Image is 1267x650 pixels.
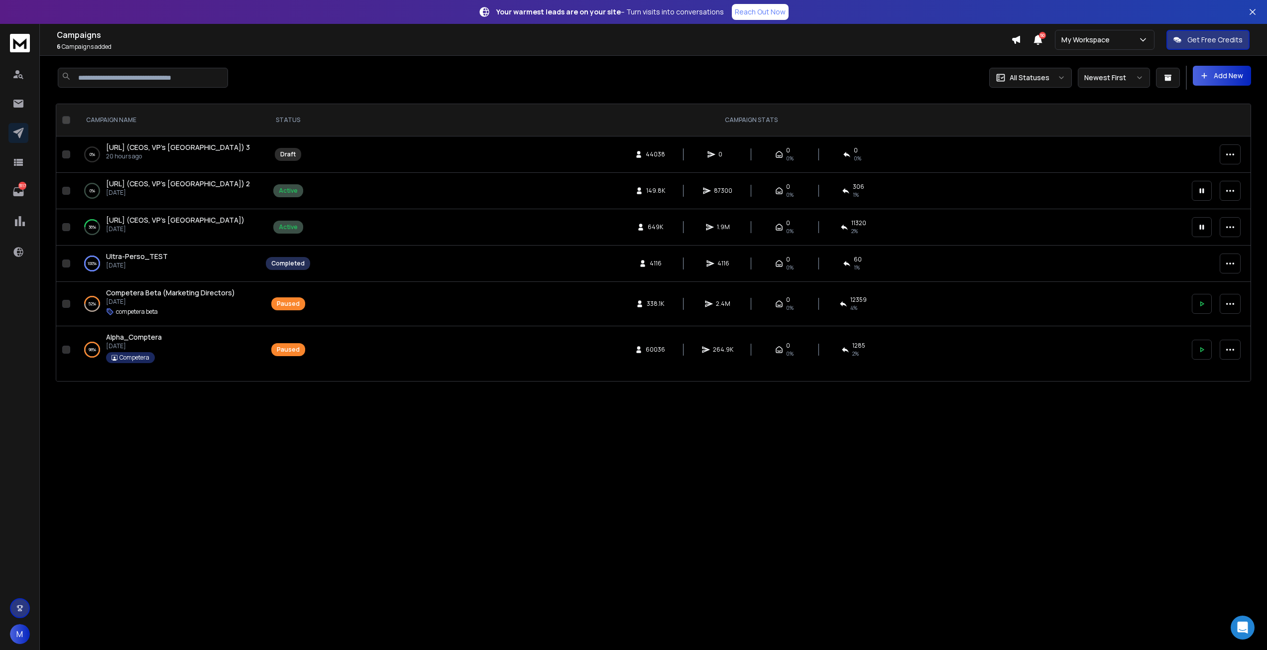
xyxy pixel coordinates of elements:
[74,282,260,326] td: 52%Competera Beta (Marketing Directors)[DATE]competera beta
[851,219,866,227] span: 11320
[854,256,862,263] span: 60
[89,345,96,355] p: 98 %
[1010,73,1049,83] p: All Statuses
[786,342,790,350] span: 0
[714,187,732,195] span: 87300
[106,215,244,225] span: [URL] (CEOS, VP's [GEOGRAPHIC_DATA])
[10,624,30,644] button: M
[106,179,250,189] a: [URL] (CEOS, VP's [GEOGRAPHIC_DATA]) 2
[316,104,1186,136] th: CAMPAIGN STATS
[854,154,861,162] span: 0%
[1166,30,1250,50] button: Get Free Credits
[853,183,864,191] span: 306
[646,346,665,354] span: 60036
[74,136,260,173] td: 0%[URL] (CEOS, VP's [GEOGRAPHIC_DATA]) 320 hours ago
[260,104,316,136] th: STATUS
[277,300,300,308] div: Paused
[786,304,794,312] span: 0%
[854,146,858,154] span: 0
[57,29,1011,41] h1: Campaigns
[88,299,96,309] p: 52 %
[106,332,162,342] a: Alpha_Comptera
[279,187,298,195] div: Active
[106,225,244,233] p: [DATE]
[88,259,97,268] p: 100 %
[786,154,794,162] span: 0%
[8,182,28,202] a: 3117
[496,7,724,17] p: – Turn visits into conversations
[852,342,865,350] span: 1285
[116,308,158,316] p: competera beta
[106,288,235,297] span: Competera Beta (Marketing Directors)
[732,4,789,20] a: Reach Out Now
[57,43,1011,51] p: Campaigns added
[106,342,162,350] p: [DATE]
[74,326,260,374] td: 98%Alpha_Comptera[DATE]Competera
[850,304,857,312] span: 4 %
[853,191,859,199] span: 1 %
[786,146,790,154] span: 0
[1231,616,1255,640] div: Open Intercom Messenger
[650,260,662,267] span: 4116
[786,350,794,358] span: 0%
[850,296,867,304] span: 12359
[106,179,250,188] span: [URL] (CEOS, VP's [GEOGRAPHIC_DATA]) 2
[106,152,250,160] p: 20 hours ago
[786,219,790,227] span: 0
[786,191,794,199] span: 0%
[18,182,26,190] p: 3117
[717,260,729,267] span: 4116
[277,346,300,354] div: Paused
[74,104,260,136] th: CAMPAIGN NAME
[57,42,61,51] span: 6
[90,186,95,196] p: 0 %
[1187,35,1243,45] p: Get Free Credits
[119,354,149,362] p: Competera
[74,173,260,209] td: 0%[URL] (CEOS, VP's [GEOGRAPHIC_DATA]) 2[DATE]
[106,332,162,342] span: Alpha_Comptera
[717,223,730,231] span: 1.9M
[646,150,665,158] span: 44038
[106,298,235,306] p: [DATE]
[90,149,95,159] p: 0 %
[106,215,244,225] a: [URL] (CEOS, VP's [GEOGRAPHIC_DATA])
[786,227,794,235] span: 0%
[1193,66,1251,86] button: Add New
[648,223,663,231] span: 649K
[89,222,96,232] p: 36 %
[854,263,860,271] span: 1 %
[786,296,790,304] span: 0
[716,300,730,308] span: 2.4M
[74,209,260,246] td: 36%[URL] (CEOS, VP's [GEOGRAPHIC_DATA])[DATE]
[106,142,250,152] a: [URL] (CEOS, VP's [GEOGRAPHIC_DATA]) 3
[1061,35,1114,45] p: My Workspace
[786,256,790,263] span: 0
[74,246,260,282] td: 100%Ultra-Perso_TEST[DATE]
[1039,32,1046,39] span: 50
[106,261,168,269] p: [DATE]
[735,7,786,17] p: Reach Out Now
[10,34,30,52] img: logo
[851,227,858,235] span: 2 %
[106,252,168,261] a: Ultra-Perso_TEST
[271,260,305,267] div: Completed
[496,7,621,16] strong: Your warmest leads are on your site
[718,150,728,158] span: 0
[280,150,296,158] div: Draft
[647,300,664,308] span: 338.1K
[1078,68,1150,88] button: Newest First
[713,346,733,354] span: 264.9K
[786,183,790,191] span: 0
[106,189,250,197] p: [DATE]
[106,288,235,298] a: Competera Beta (Marketing Directors)
[646,187,665,195] span: 149.8K
[786,263,794,271] span: 0%
[279,223,298,231] div: Active
[852,350,859,358] span: 2 %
